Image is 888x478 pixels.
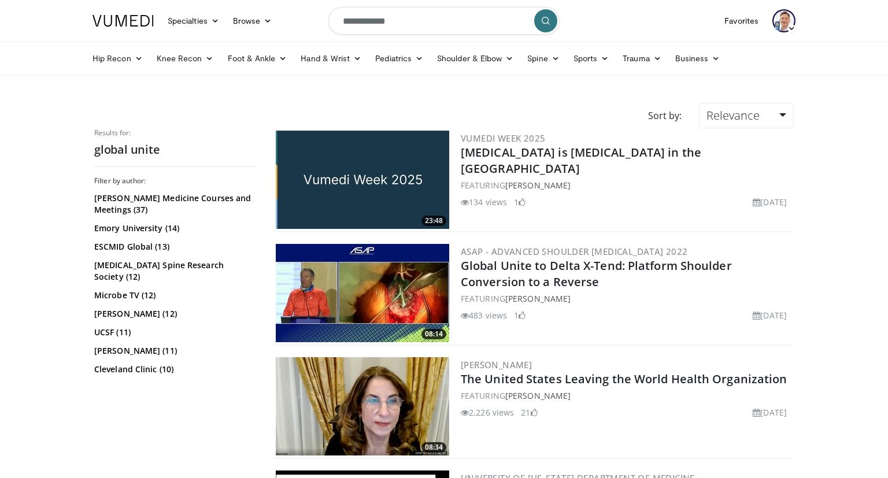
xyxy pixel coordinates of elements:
a: [PERSON_NAME] (11) [94,345,253,357]
a: [PERSON_NAME] Medicine Courses and Meetings (37) [94,192,253,216]
a: Emory University (14) [94,223,253,234]
a: Hand & Wrist [294,47,368,70]
a: Shoulder & Elbow [430,47,520,70]
img: Avatar [772,9,795,32]
h2: global unite [94,142,256,157]
a: Favorites [717,9,765,32]
div: FEATURING [461,179,791,191]
a: Browse [226,9,279,32]
img: 4898a30b-b452-4e3e-b5c9-aade4fc7cc8b.png.300x170_q85_crop-smart_upscale.png [276,357,449,455]
div: Sort by: [639,103,690,128]
img: 090baf4e-9fe8-419f-b0f2-82c13ff08b6b.300x170_q85_crop-smart_upscale.jpg [276,244,449,342]
li: 1 [514,309,526,321]
li: [DATE] [753,309,787,321]
span: 23:48 [421,216,446,226]
li: 1 [514,196,526,208]
a: Hip Recon [86,47,150,70]
a: [MEDICAL_DATA] Spine Research Society (12) [94,260,253,283]
li: [DATE] [753,196,787,208]
a: [PERSON_NAME] (12) [94,308,253,320]
a: Trauma [616,47,668,70]
span: Relevance [706,108,760,123]
span: 08:34 [421,442,446,453]
li: 2,226 views [461,406,514,418]
a: Knee Recon [150,47,221,70]
div: FEATURING [461,292,791,305]
p: Results for: [94,128,256,138]
a: [PERSON_NAME] [461,359,532,370]
a: Vumedi Week 2025 [461,132,545,144]
li: 21 [521,406,537,418]
a: Microbe TV (12) [94,290,253,301]
a: Spine [520,47,566,70]
a: [PERSON_NAME] [505,390,571,401]
a: ESCMID Global (13) [94,241,253,253]
img: d76509e0-8311-4f43-8646-8f9a9034844e.jpg.300x170_q85_crop-smart_upscale.jpg [276,131,449,229]
a: Foot & Ankle [221,47,294,70]
a: Pediatrics [368,47,430,70]
div: FEATURING [461,390,791,402]
a: 08:14 [276,244,449,342]
li: 483 views [461,309,507,321]
a: [PERSON_NAME] [505,180,571,191]
a: UCSF (11) [94,327,253,338]
img: VuMedi Logo [92,15,154,27]
a: The United States Leaving the World Health Organization [461,371,787,387]
a: Specialties [161,9,226,32]
a: Sports [567,47,616,70]
a: Cleveland Clinic (10) [94,364,253,375]
a: [PERSON_NAME] [505,293,571,304]
input: Search topics, interventions [328,7,560,35]
li: [DATE] [753,406,787,418]
a: [MEDICAL_DATA] is [MEDICAL_DATA] in the [GEOGRAPHIC_DATA] [461,144,701,176]
h3: Filter by author: [94,176,256,186]
li: 134 views [461,196,507,208]
span: 08:14 [421,329,446,339]
a: Global Unite to Delta X-Tend: Platform Shoulder Conversion to a Reverse [461,258,732,290]
a: 23:48 [276,131,449,229]
a: Relevance [699,103,794,128]
a: Business [668,47,727,70]
a: ASAP - Advanced Shoulder [MEDICAL_DATA] 2022 [461,246,688,257]
a: 08:34 [276,357,449,455]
